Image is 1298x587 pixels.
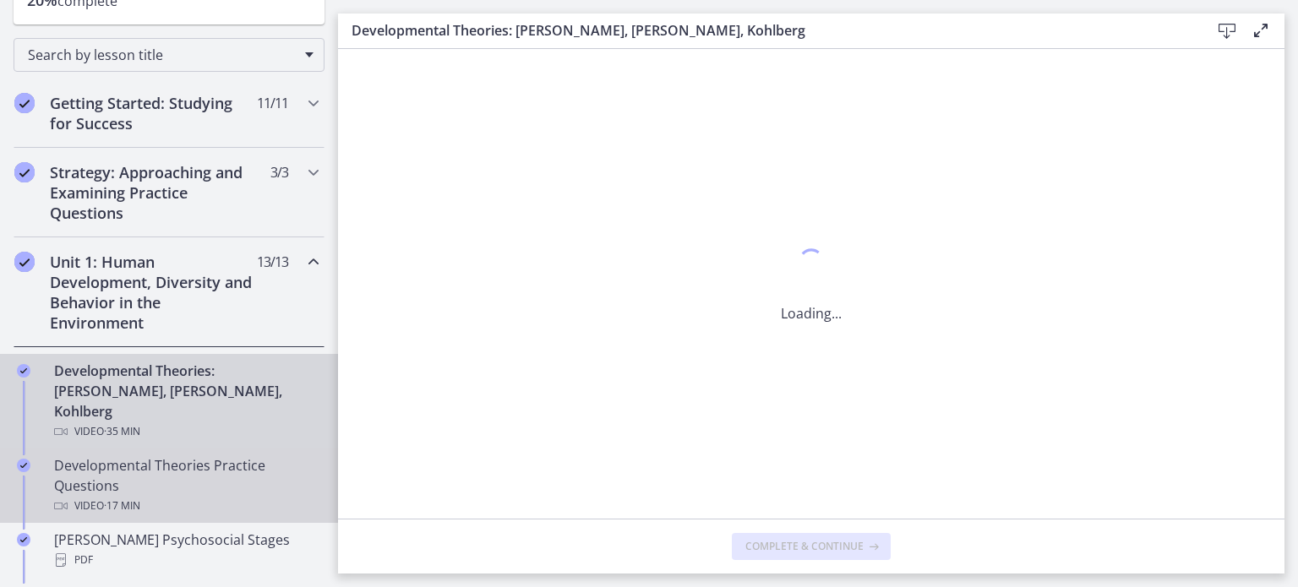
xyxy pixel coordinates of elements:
div: Developmental Theories: [PERSON_NAME], [PERSON_NAME], Kohlberg [54,361,318,442]
span: 11 / 11 [257,93,288,113]
button: Complete & continue [732,533,891,560]
div: Video [54,421,318,442]
div: [PERSON_NAME] Psychosocial Stages [54,530,318,570]
i: Completed [14,93,35,113]
h2: Strategy: Approaching and Examining Practice Questions [50,162,256,223]
span: · 17 min [104,496,140,516]
p: Loading... [781,303,842,323]
div: PDF [54,550,318,570]
i: Completed [17,364,30,378]
span: Search by lesson title [28,46,297,64]
div: 1 [781,244,842,283]
span: 3 / 3 [270,162,288,182]
span: 13 / 13 [257,252,288,272]
i: Completed [17,533,30,546]
h2: Unit 1: Human Development, Diversity and Behavior in the Environment [50,252,256,333]
div: Search by lesson title [14,38,324,72]
i: Completed [17,459,30,472]
i: Completed [14,252,35,272]
span: · 35 min [104,421,140,442]
div: Video [54,496,318,516]
h2: Getting Started: Studying for Success [50,93,256,133]
span: Complete & continue [745,540,864,553]
h3: Developmental Theories: [PERSON_NAME], [PERSON_NAME], Kohlberg [352,20,1183,41]
div: Developmental Theories Practice Questions [54,455,318,516]
i: Completed [14,162,35,182]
